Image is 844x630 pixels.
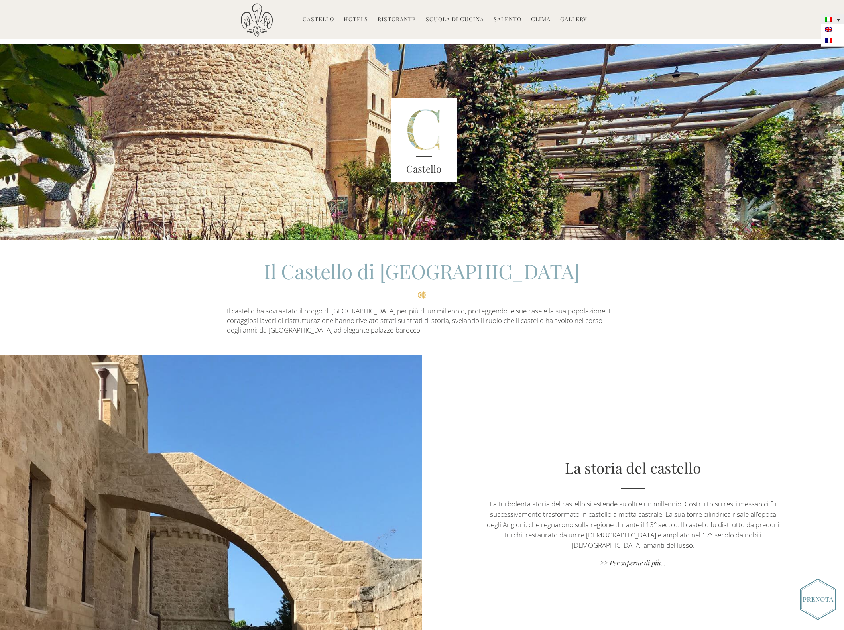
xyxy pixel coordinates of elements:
[378,15,416,24] a: Ristorante
[531,15,551,24] a: Clima
[391,162,457,176] h3: Castello
[485,499,781,551] p: La turbolenta storia del castello si estende su oltre un millennio. Costruito su resti messapici ...
[825,27,832,32] img: Inglese
[344,15,368,24] a: Hotels
[227,258,618,299] h2: Il Castello di [GEOGRAPHIC_DATA]
[227,306,618,335] p: Il castello ha sovrastato il borgo di [GEOGRAPHIC_DATA] per più di un millennio, proteggendo le s...
[303,15,334,24] a: Castello
[825,17,832,22] img: Italiano
[241,3,273,37] img: Castello di Ugento
[426,15,484,24] a: Scuola di Cucina
[485,558,781,569] a: >> Per saperne di più...
[825,38,832,43] img: Francese
[391,98,457,182] img: castle-letter.png
[800,579,836,620] img: Book_Button_Italian.png
[560,15,587,24] a: Gallery
[565,458,701,477] a: La storia del castello
[494,15,521,24] a: Salento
